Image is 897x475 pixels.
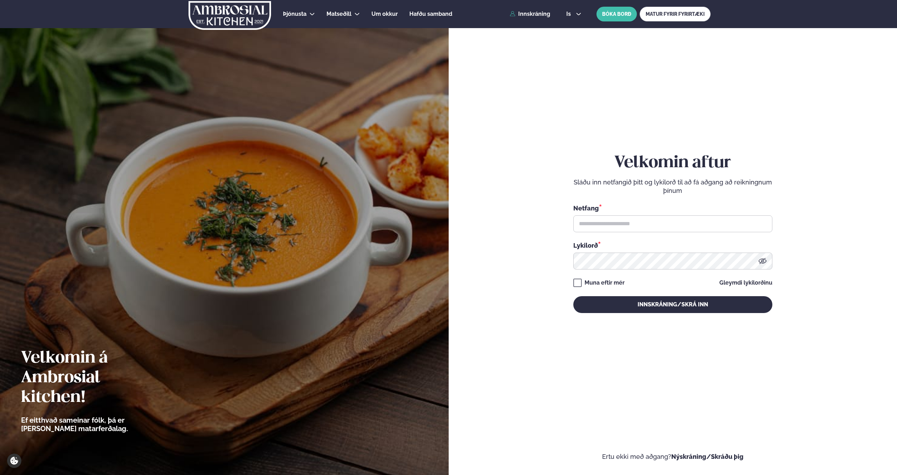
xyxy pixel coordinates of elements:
[409,11,452,17] span: Hafðu samband
[283,11,306,17] span: Þjónusta
[188,1,272,30] img: logo
[371,10,398,18] a: Um okkur
[409,10,452,18] a: Hafðu samband
[573,203,772,213] div: Netfang
[640,7,711,21] a: MATUR FYRIR FYRIRTÆKI
[561,11,587,17] button: is
[327,10,351,18] a: Matseðill
[327,11,351,17] span: Matseðill
[21,416,167,433] p: Ef eitthvað sameinar fólk, þá er [PERSON_NAME] matarferðalag.
[7,454,21,468] a: Cookie settings
[573,241,772,250] div: Lykilorð
[283,10,306,18] a: Þjónusta
[573,296,772,313] button: Innskráning/Skrá inn
[510,11,550,17] a: Innskráning
[719,280,772,286] a: Gleymdi lykilorðinu
[573,153,772,173] h2: Velkomin aftur
[470,453,876,461] p: Ertu ekki með aðgang?
[566,11,573,17] span: is
[573,178,772,195] p: Sláðu inn netfangið þitt og lykilorð til að fá aðgang að reikningnum þínum
[596,7,637,21] button: BÓKA BORÐ
[21,349,167,408] h2: Velkomin á Ambrosial kitchen!
[371,11,398,17] span: Um okkur
[671,453,744,460] a: Nýskráning/Skráðu þig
